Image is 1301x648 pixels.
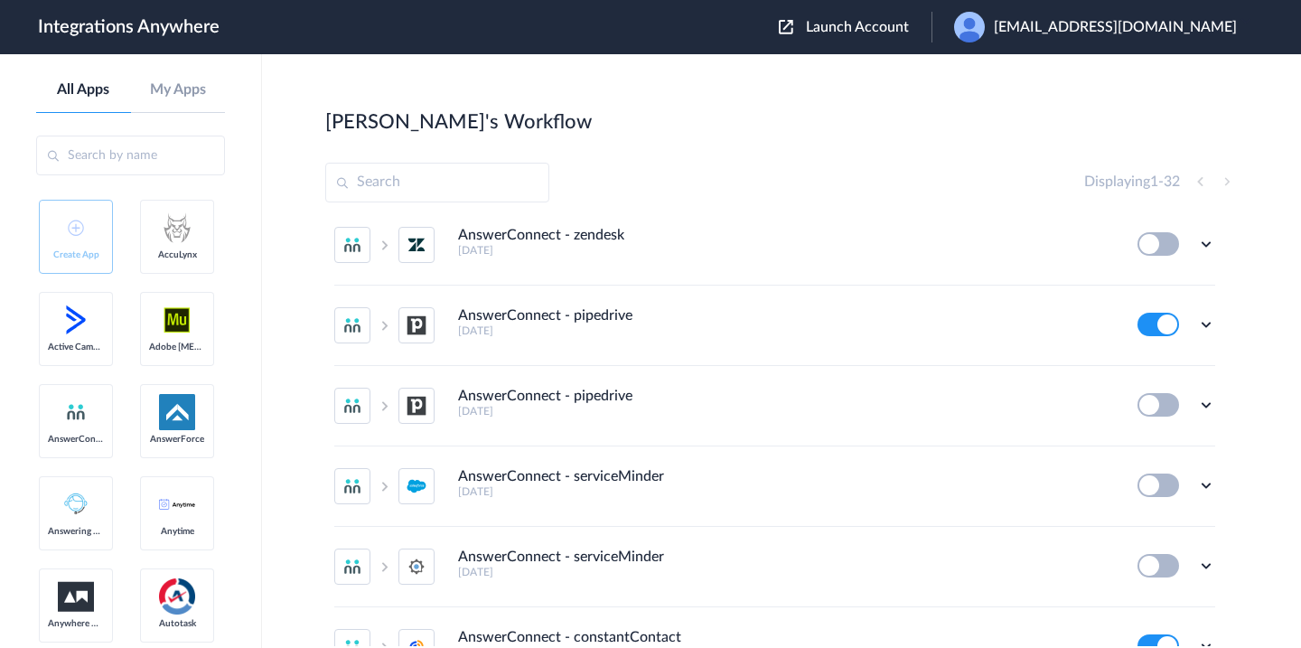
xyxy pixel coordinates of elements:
img: acculynx-logo.svg [159,210,195,246]
img: user.png [954,12,985,42]
span: 1 [1150,174,1158,189]
span: Launch Account [806,20,909,34]
img: add-icon.svg [68,220,84,236]
h2: [PERSON_NAME]'s Workflow [325,110,592,134]
h4: AnswerConnect - pipedrive [458,388,632,405]
h5: [DATE] [458,485,1113,498]
h4: AnswerConnect - zendesk [458,227,624,244]
input: Search [325,163,549,202]
h5: [DATE] [458,405,1113,418]
span: Autotask [149,618,205,629]
input: Search by name [36,136,225,175]
h1: Integrations Anywhere [38,16,220,38]
span: Answering Service [48,526,104,537]
span: AnswerConnect [48,434,104,445]
span: AccuLynx [149,249,205,260]
img: active-campaign-logo.svg [58,302,94,338]
img: Answering_service.png [58,486,94,522]
h4: AnswerConnect - serviceMinder [458,468,664,485]
h4: AnswerConnect - pipedrive [458,307,632,324]
span: Anytime [149,526,205,537]
span: Anywhere Works [48,618,104,629]
span: Active Campaign [48,342,104,352]
img: af-app-logo.svg [159,394,195,430]
img: aww.png [58,582,94,612]
h4: Displaying - [1084,174,1180,191]
h4: AnswerConnect - constantContact [458,629,681,646]
span: Adobe [MEDICAL_DATA] [149,342,205,352]
h5: [DATE] [458,566,1113,578]
span: AnswerForce [149,434,205,445]
img: answerconnect-logo.svg [65,401,87,423]
h5: [DATE] [458,244,1113,257]
img: adobe-muse-logo.svg [159,302,195,338]
a: All Apps [36,81,131,99]
img: launch-acct-icon.svg [779,20,793,34]
span: 32 [1164,174,1180,189]
button: Launch Account [779,19,931,36]
span: [EMAIL_ADDRESS][DOMAIN_NAME] [994,19,1237,36]
h5: [DATE] [458,324,1113,337]
a: My Apps [131,81,226,99]
h4: AnswerConnect - serviceMinder [458,549,664,566]
img: anytime-calendar-logo.svg [159,499,195,510]
span: Create App [48,249,104,260]
img: autotask.png [159,578,195,615]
